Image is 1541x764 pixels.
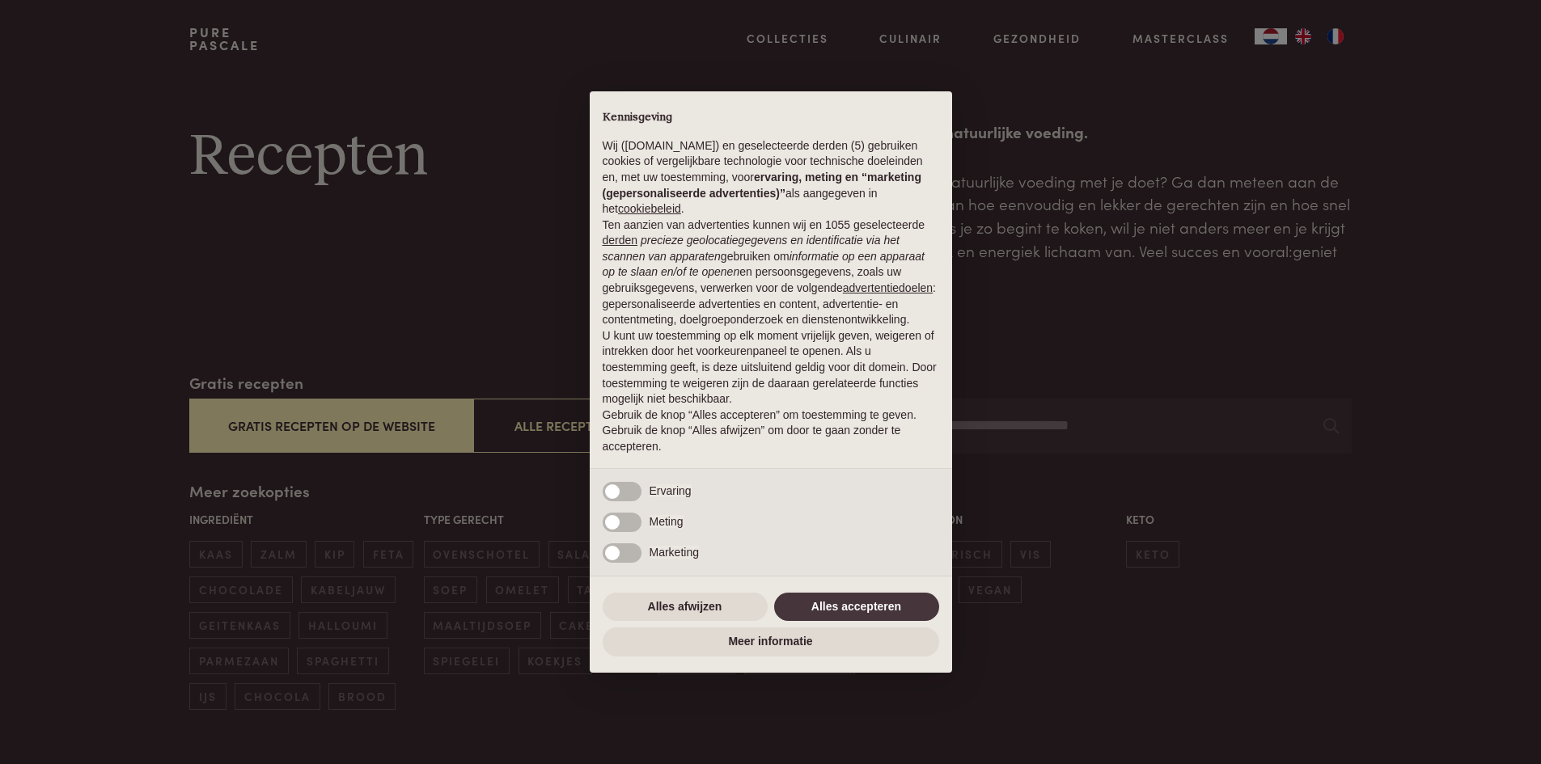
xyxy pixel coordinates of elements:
[650,515,684,528] span: Meting
[603,234,900,263] em: precieze geolocatiegegevens en identificatie via het scannen van apparaten
[618,202,681,215] a: cookiebeleid
[650,484,692,497] span: Ervaring
[603,627,939,656] button: Meer informatie
[603,328,939,407] p: U kunt uw toestemming op elk moment vrijelijk geven, weigeren of intrekken door het voorkeurenpan...
[603,233,638,249] button: derden
[603,250,925,279] em: informatie op een apparaat op te slaan en/of te openen
[650,546,699,559] span: Marketing
[603,111,939,125] h2: Kennisgeving
[843,281,933,297] button: advertentiedoelen
[774,593,939,622] button: Alles accepteren
[603,407,939,455] p: Gebruik de knop “Alles accepteren” om toestemming te geven. Gebruik de knop “Alles afwijzen” om d...
[603,171,921,200] strong: ervaring, meting en “marketing (gepersonaliseerde advertenties)”
[603,593,768,622] button: Alles afwijzen
[603,138,939,217] p: Wij ([DOMAIN_NAME]) en geselecteerde derden (5) gebruiken cookies of vergelijkbare technologie vo...
[603,217,939,328] p: Ten aanzien van advertenties kunnen wij en 1055 geselecteerde gebruiken om en persoonsgegevens, z...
